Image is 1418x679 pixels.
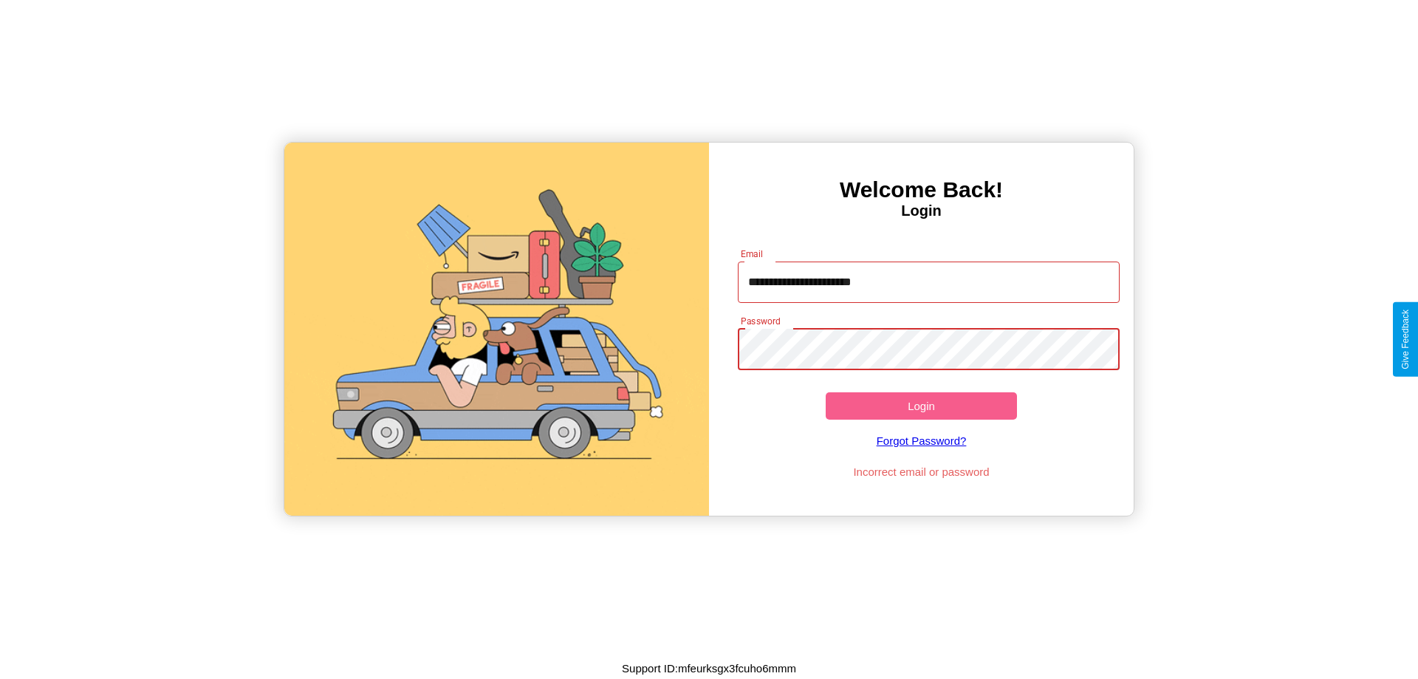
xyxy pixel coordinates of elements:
[741,315,780,327] label: Password
[284,143,709,516] img: gif
[730,420,1113,462] a: Forgot Password?
[709,202,1134,219] h4: Login
[741,248,764,260] label: Email
[826,392,1017,420] button: Login
[709,177,1134,202] h3: Welcome Back!
[622,658,796,678] p: Support ID: mfeurksgx3fcuho6mmm
[730,462,1113,482] p: Incorrect email or password
[1400,310,1411,369] div: Give Feedback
